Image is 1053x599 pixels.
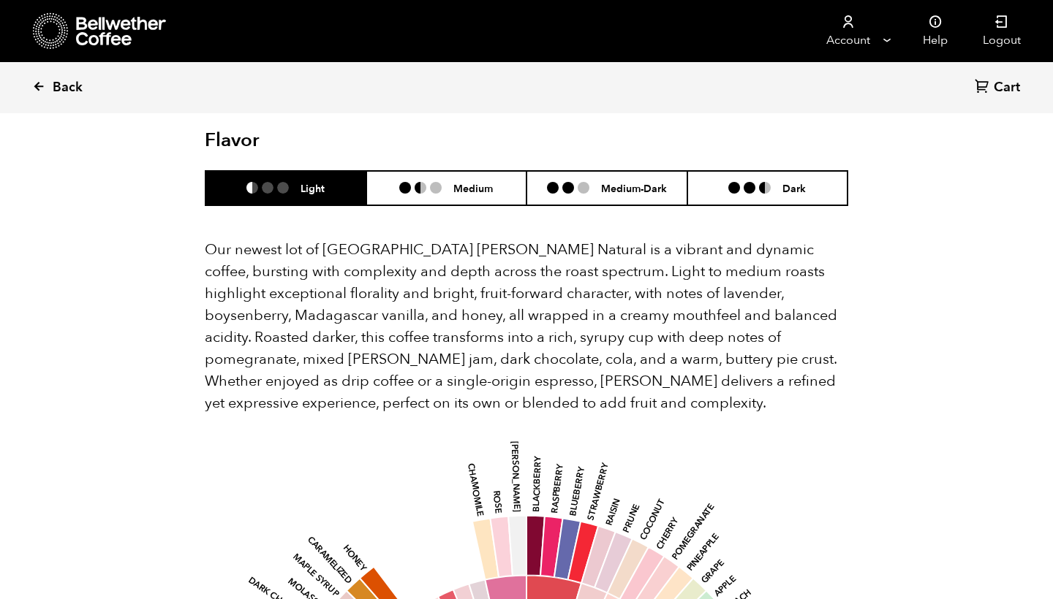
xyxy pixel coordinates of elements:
[205,129,419,152] h2: Flavor
[994,79,1020,96] span: Cart
[601,182,667,194] h6: Medium-Dark
[53,79,83,96] span: Back
[782,182,806,194] h6: Dark
[301,182,325,194] h6: Light
[205,239,848,414] p: Our newest lot of [GEOGRAPHIC_DATA] [PERSON_NAME] Natural is a vibrant and dynamic coffee, bursti...
[453,182,493,194] h6: Medium
[975,78,1024,98] a: Cart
